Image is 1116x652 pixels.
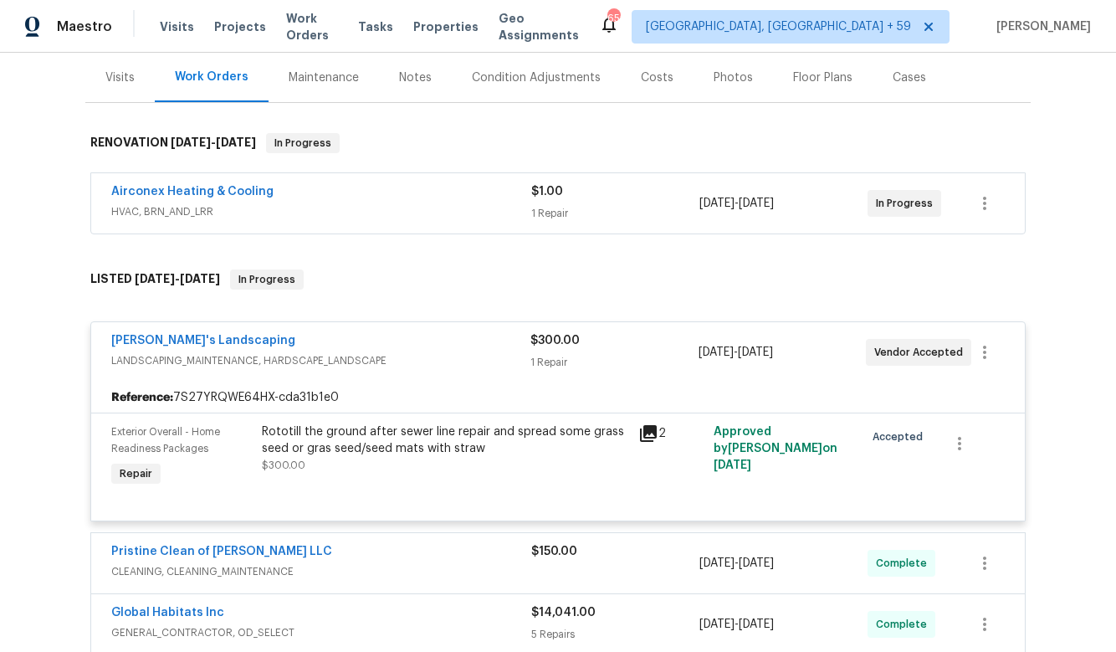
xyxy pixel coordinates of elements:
a: Global Habitats Inc [111,607,224,619]
div: Costs [641,69,673,86]
span: - [699,616,774,633]
div: 1 Repair [531,205,699,222]
div: Notes [399,69,432,86]
span: [DATE] [216,136,256,148]
span: Complete [876,616,934,633]
a: Airconex Heating & Cooling [111,186,274,198]
div: Visits [105,69,135,86]
div: Maintenance [289,69,359,86]
span: Repair [113,465,159,482]
span: [DATE] [699,557,735,569]
span: [DATE] [699,198,735,209]
span: $150.00 [531,546,577,557]
a: [PERSON_NAME]'s Landscaping [111,335,295,347]
div: Cases [893,69,926,86]
span: - [699,195,774,212]
span: HVAC, BRN_AND_LRR [111,203,531,220]
div: LISTED [DATE]-[DATE]In Progress [85,253,1031,306]
span: Vendor Accepted [874,344,970,361]
div: Condition Adjustments [472,69,601,86]
span: Properties [413,18,479,35]
a: Pristine Clean of [PERSON_NAME] LLC [111,546,332,557]
span: [PERSON_NAME] [990,18,1091,35]
span: Visits [160,18,194,35]
span: [DATE] [714,459,751,471]
span: In Progress [268,135,338,151]
h6: LISTED [90,270,220,290]
span: Geo Assignments [499,10,579,44]
div: 652 [607,10,619,27]
span: [DATE] [180,273,220,285]
span: [DATE] [739,557,774,569]
div: 1 Repair [530,354,698,371]
span: Accepted [873,429,929,445]
span: CLEANING, CLEANING_MAINTENANCE [111,563,531,580]
span: In Progress [876,195,939,212]
span: [DATE] [699,347,734,358]
div: 5 Repairs [531,626,699,643]
div: Photos [714,69,753,86]
span: Maestro [57,18,112,35]
div: Rototill the ground after sewer line repair and spread some grass seed or gras seed/seed mats wit... [262,424,628,457]
span: - [699,344,773,361]
span: GENERAL_CONTRACTOR, OD_SELECT [111,624,531,641]
span: $300.00 [530,335,580,347]
span: - [135,273,220,285]
span: [GEOGRAPHIC_DATA], [GEOGRAPHIC_DATA] + 59 [646,18,911,35]
span: $1.00 [531,186,563,198]
span: LANDSCAPING_MAINTENANCE, HARDSCAPE_LANDSCAPE [111,352,530,369]
span: [DATE] [738,347,773,358]
span: [DATE] [739,198,774,209]
div: Work Orders [175,69,248,85]
span: Projects [214,18,266,35]
span: [DATE] [699,619,735,630]
span: Work Orders [286,10,338,44]
span: [DATE] [135,273,175,285]
div: RENOVATION [DATE]-[DATE]In Progress [85,116,1031,170]
div: 2 [638,424,704,444]
span: - [699,555,774,572]
span: $14,041.00 [531,607,596,619]
span: [DATE] [171,136,211,148]
span: Approved by [PERSON_NAME] on [714,426,837,471]
div: 7S27YRQWE64HX-cda31b1e0 [91,382,1025,413]
span: $300.00 [262,460,305,470]
h6: RENOVATION [90,133,256,153]
span: Complete [876,555,934,572]
span: [DATE] [739,619,774,630]
div: Floor Plans [793,69,852,86]
span: Tasks [358,21,393,33]
span: - [171,136,256,148]
b: Reference: [111,389,173,406]
span: In Progress [232,271,302,288]
span: Exterior Overall - Home Readiness Packages [111,427,220,454]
